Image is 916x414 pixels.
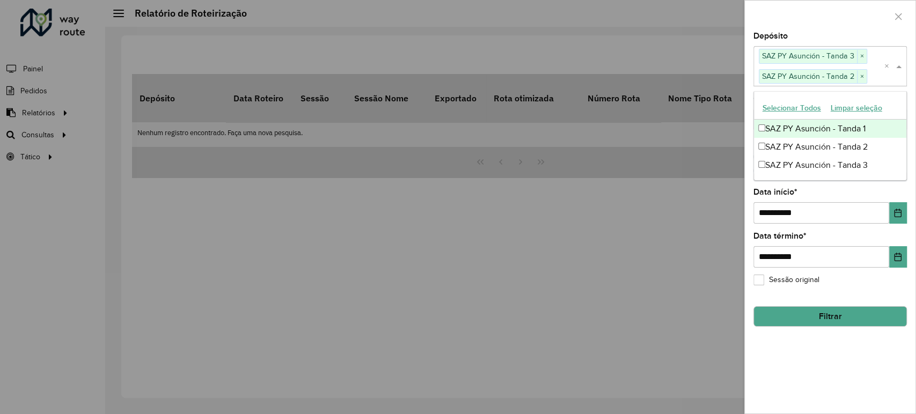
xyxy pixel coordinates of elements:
[889,202,907,224] button: Choose Date
[753,274,819,285] label: Sessão original
[884,60,893,73] span: Clear all
[759,70,857,83] span: SAZ PY Asunción - Tanda 2
[753,91,907,181] ng-dropdown-panel: Options list
[753,186,797,198] label: Data início
[753,230,807,242] label: Data término
[759,49,857,62] span: SAZ PY Asunción - Tanda 3
[753,29,788,42] label: Depósito
[857,50,867,63] span: ×
[758,100,826,116] button: Selecionar Todos
[754,120,906,138] div: SAZ PY Asunción - Tanda 1
[754,156,906,174] div: SAZ PY Asunción - Tanda 3
[857,70,867,83] span: ×
[826,100,887,116] button: Limpar seleção
[889,246,907,268] button: Choose Date
[753,306,907,327] button: Filtrar
[754,138,906,156] div: SAZ PY Asunción - Tanda 2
